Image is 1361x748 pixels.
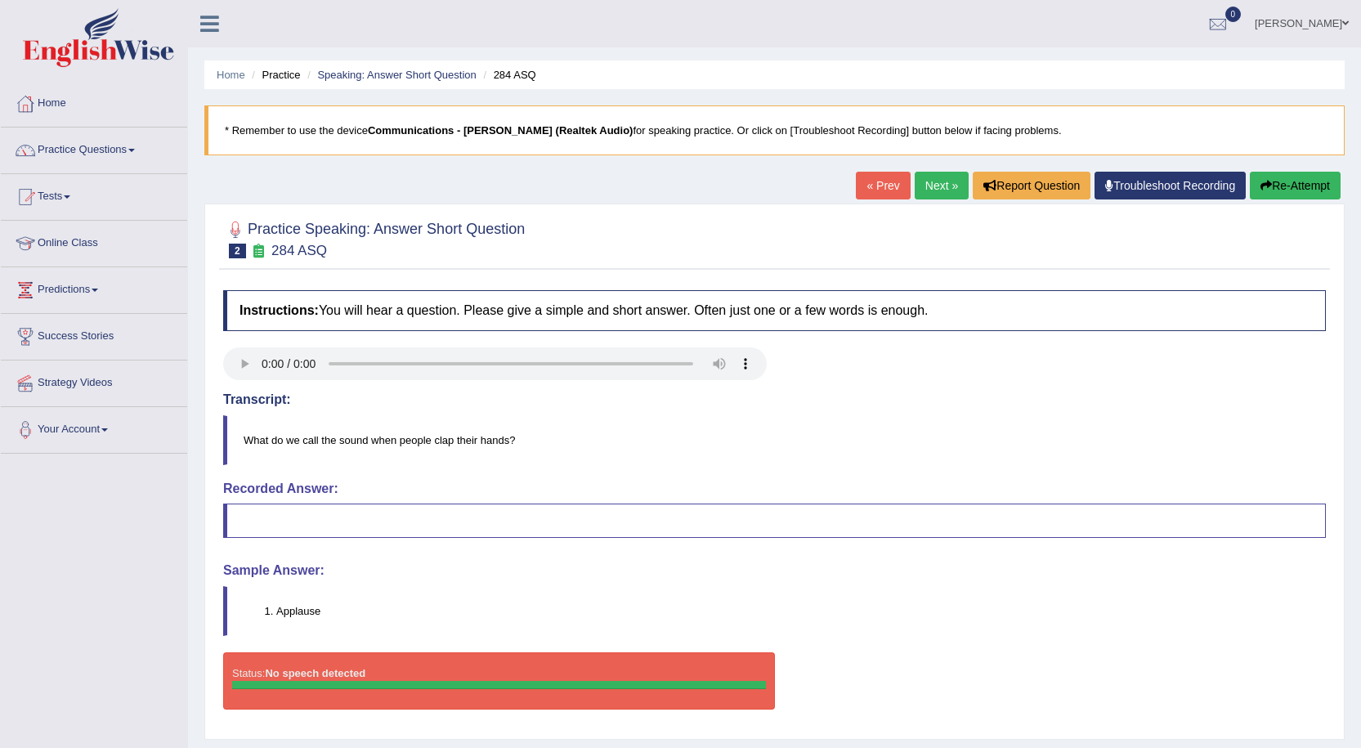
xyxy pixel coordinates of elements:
[223,217,525,258] h2: Practice Speaking: Answer Short Question
[223,652,775,710] div: Status:
[223,415,1326,465] blockquote: What do we call the sound when people clap their hands?
[217,69,245,81] a: Home
[1,128,187,168] a: Practice Questions
[973,172,1090,199] button: Report Question
[223,290,1326,331] h4: You will hear a question. Please give a simple and short answer. Often just one or a few words is...
[223,392,1326,407] h4: Transcript:
[317,69,476,81] a: Speaking: Answer Short Question
[856,172,910,199] a: « Prev
[248,67,300,83] li: Practice
[368,124,633,137] b: Communications - [PERSON_NAME] (Realtek Audio)
[271,243,327,258] small: 284 ASQ
[223,481,1326,496] h4: Recorded Answer:
[1,267,187,308] a: Predictions
[229,244,246,258] span: 2
[1,361,187,401] a: Strategy Videos
[204,105,1345,155] blockquote: * Remember to use the device for speaking practice. Or click on [Troubleshoot Recording] button b...
[250,244,267,259] small: Exam occurring question
[915,172,969,199] a: Next »
[1,174,187,215] a: Tests
[1,221,187,262] a: Online Class
[1,81,187,122] a: Home
[1225,7,1242,22] span: 0
[1250,172,1341,199] button: Re-Attempt
[479,67,535,83] li: 284 ASQ
[223,563,1326,578] h4: Sample Answer:
[240,303,319,317] b: Instructions:
[1,314,187,355] a: Success Stories
[276,603,1325,619] li: Applause
[265,667,365,679] strong: No speech detected
[1,407,187,448] a: Your Account
[1095,172,1246,199] a: Troubleshoot Recording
